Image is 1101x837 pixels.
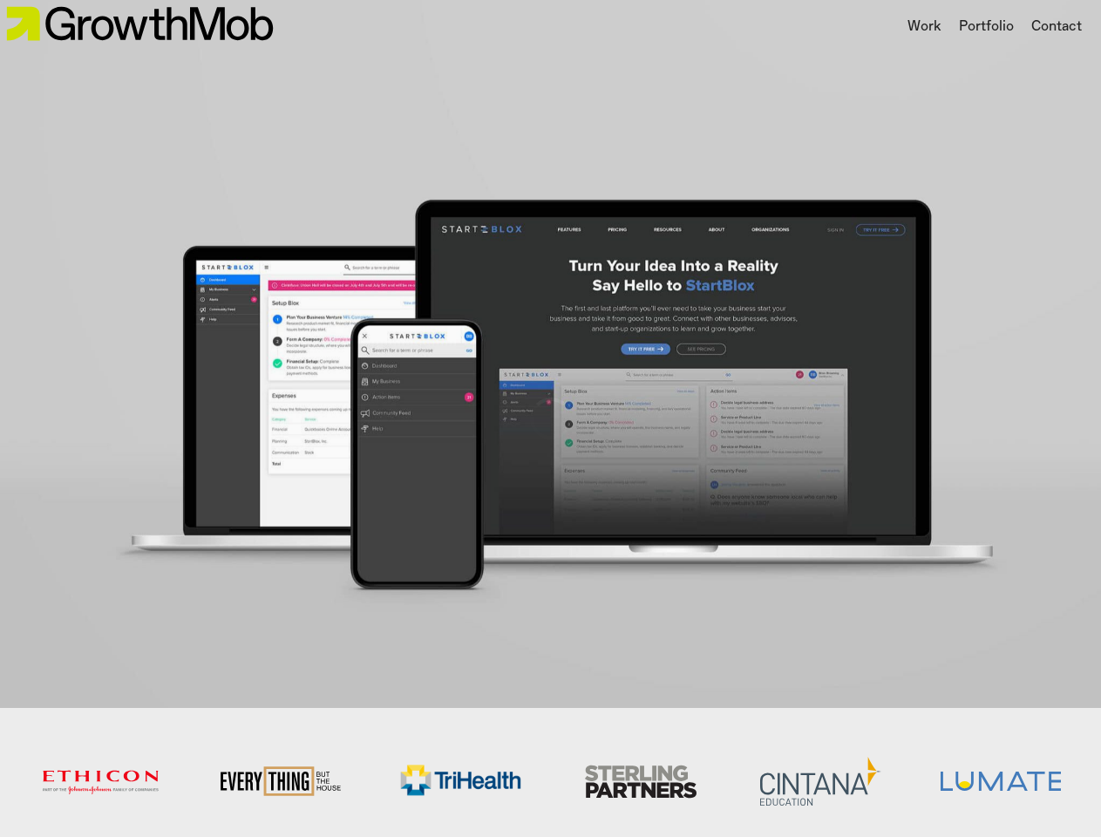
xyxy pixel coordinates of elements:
[899,12,1091,42] nav: Main nav
[907,17,941,37] a: Work
[1031,17,1082,37] a: Contact
[959,17,1014,37] a: Portfolio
